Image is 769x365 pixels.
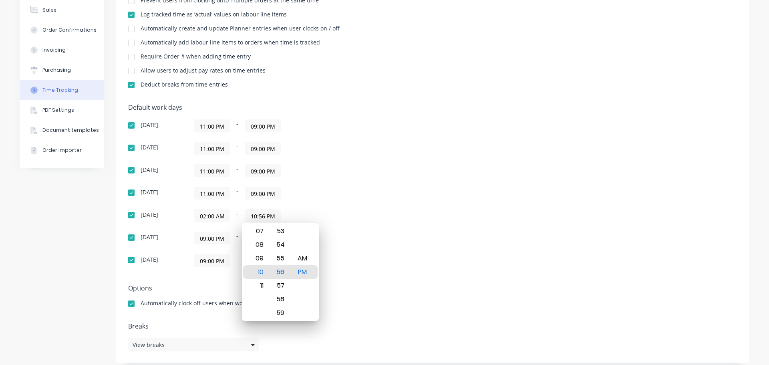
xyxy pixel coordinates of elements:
[141,12,287,17] div: Log tracked time as ‘actual’ values on labour line items
[141,257,158,262] div: [DATE]
[42,107,74,114] div: PDF Settings
[141,234,158,240] div: [DATE]
[20,120,104,140] button: Document templates
[245,187,280,199] input: Finish
[141,300,282,306] div: Automatically clock off users when work day finishes
[194,142,394,155] div: -
[141,40,320,45] div: Automatically add labour line items to orders when time is tracked
[42,6,56,14] div: Sales
[249,224,268,238] div: 07
[20,80,104,100] button: Time Tracking
[133,341,165,349] span: View breaks
[42,26,97,34] div: Order Confirmations
[271,265,290,279] div: 56
[194,164,394,177] div: -
[249,252,268,265] div: 09
[271,279,290,292] div: 57
[128,284,737,292] h5: Options
[141,54,251,59] div: Require Order # when adding time entry
[271,224,290,238] div: 53
[141,82,228,87] div: Deduct breaks from time entries
[194,187,229,199] input: Start
[194,210,229,222] input: Start
[194,254,229,266] input: Start
[141,122,158,128] div: [DATE]
[194,209,394,222] div: -
[20,100,104,120] button: PDF Settings
[194,142,229,154] input: Start
[141,212,158,218] div: [DATE]
[141,190,158,195] div: [DATE]
[194,165,229,177] input: Start
[20,40,104,60] button: Invoicing
[245,210,280,222] input: Finish
[271,238,290,252] div: 54
[270,223,292,321] div: Minute
[194,254,394,267] div: -
[293,252,312,265] div: AM
[141,145,158,150] div: [DATE]
[42,147,82,154] div: Order Importer
[293,265,312,279] div: PM
[141,167,158,173] div: [DATE]
[20,140,104,160] button: Order Importer
[42,127,99,134] div: Document templates
[42,46,66,54] div: Invoicing
[271,306,290,320] div: 59
[248,223,270,321] div: Hour
[42,67,71,74] div: Purchasing
[20,20,104,40] button: Order Confirmations
[271,292,290,306] div: 58
[141,68,266,73] div: Allow users to adjust pay rates on time entries
[245,142,280,154] input: Finish
[245,120,280,132] input: Finish
[249,238,268,252] div: 08
[141,26,340,31] div: Automatically create and update Planner entries when user clocks on / off
[194,120,229,132] input: Start
[245,165,280,177] input: Finish
[249,265,268,279] div: 10
[20,60,104,80] button: Purchasing
[128,323,737,330] h5: Breaks
[194,232,229,244] input: Start
[271,252,290,265] div: 55
[42,87,78,94] div: Time Tracking
[249,279,268,292] div: 11
[194,232,394,244] div: -
[194,119,394,132] div: -
[128,104,737,111] h5: Default work days
[194,187,394,200] div: -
